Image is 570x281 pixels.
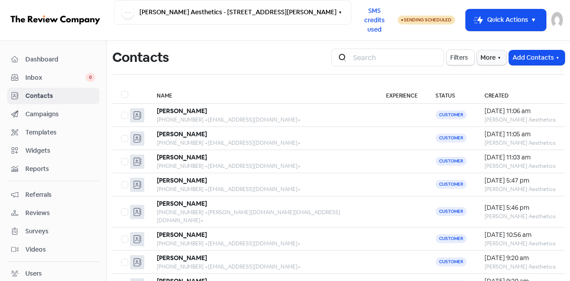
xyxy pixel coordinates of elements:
[7,106,99,122] a: Campaigns
[114,0,351,24] button: [PERSON_NAME] Aesthetics - [STREET_ADDRESS][PERSON_NAME]
[466,9,546,31] button: Quick Actions
[25,164,95,174] span: Reports
[157,263,368,271] div: [PHONE_NUMBER] <[EMAIL_ADDRESS][DOMAIN_NAME]>
[404,17,452,23] span: Sending Scheduled
[484,263,556,271] div: [PERSON_NAME] Aesthetics
[7,51,99,68] a: Dashboard
[484,176,556,185] div: [DATE] 5:47 pm
[157,254,207,262] b: [PERSON_NAME]
[25,245,95,254] span: Videos
[484,116,556,124] div: [PERSON_NAME] Aesthetics
[450,53,468,62] span: Filters
[157,162,368,170] div: [PHONE_NUMBER] <[EMAIL_ADDRESS][DOMAIN_NAME]>
[484,185,556,193] div: [PERSON_NAME] Aesthetics
[551,12,563,28] img: User
[377,86,427,104] th: Experience
[476,86,565,104] th: Created
[157,130,207,138] b: [PERSON_NAME]
[477,50,506,65] button: More
[157,240,368,248] div: [PHONE_NUMBER] <[EMAIL_ADDRESS][DOMAIN_NAME]>
[351,15,398,24] a: SMS credits used
[7,223,99,240] a: Surveys
[7,241,99,258] a: Videos
[484,153,556,162] div: [DATE] 11:03 am
[7,124,99,141] a: Templates
[436,257,467,266] span: Customer
[157,231,207,239] b: [PERSON_NAME]
[436,157,467,166] span: Customer
[436,134,467,143] span: Customer
[25,269,42,278] div: Users
[484,130,556,139] div: [DATE] 11:05 am
[484,139,556,147] div: [PERSON_NAME] Aesthetics
[484,203,556,212] div: [DATE] 5:46 pm
[484,162,556,170] div: [PERSON_NAME] Aesthetics
[157,185,368,193] div: [PHONE_NUMBER] <[EMAIL_ADDRESS][DOMAIN_NAME]>
[436,234,467,243] span: Customer
[7,161,99,177] a: Reports
[25,146,95,155] span: Widgets
[436,180,467,189] span: Customer
[25,73,85,82] span: Inbox
[25,128,95,137] span: Templates
[85,73,95,82] span: 0
[484,212,556,220] div: [PERSON_NAME] Aesthetics
[7,143,99,159] a: Widgets
[484,106,556,116] div: [DATE] 11:06 am
[484,253,556,263] div: [DATE] 9:20 am
[484,240,556,248] div: [PERSON_NAME] Aesthetics
[7,187,99,203] a: Referrals
[7,88,99,104] a: Contacts
[25,190,95,200] span: Referrals
[157,139,368,147] div: [PHONE_NUMBER] <[EMAIL_ADDRESS][DOMAIN_NAME]>
[348,49,444,66] input: Search
[157,107,207,115] b: [PERSON_NAME]
[7,205,99,221] a: Reviews
[157,176,207,184] b: [PERSON_NAME]
[398,15,455,25] a: Sending Scheduled
[7,69,99,86] a: Inbox 0
[157,208,368,224] div: [PHONE_NUMBER] <[PERSON_NAME][DOMAIN_NAME][EMAIL_ADDRESS][DOMAIN_NAME]>
[484,230,556,240] div: [DATE] 10:56 am
[509,50,565,65] button: Add Contacts
[436,207,467,216] span: Customer
[25,91,95,101] span: Contacts
[25,110,95,119] span: Campaigns
[112,43,169,72] h1: Contacts
[25,55,95,64] span: Dashboard
[157,153,207,161] b: [PERSON_NAME]
[25,227,95,236] span: Surveys
[427,86,476,104] th: Status
[25,208,95,218] span: Reviews
[359,6,390,34] span: SMS credits used
[157,116,368,124] div: [PHONE_NUMBER] <[EMAIL_ADDRESS][DOMAIN_NAME]>
[157,200,207,208] b: [PERSON_NAME]
[447,50,474,65] button: Filters
[148,86,377,104] th: Name
[436,110,467,119] span: Customer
